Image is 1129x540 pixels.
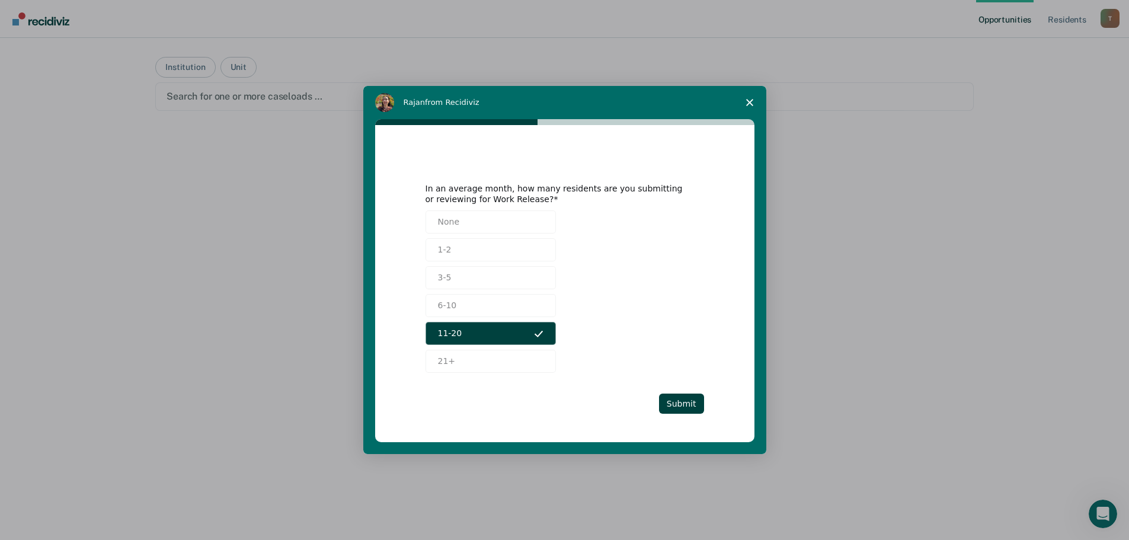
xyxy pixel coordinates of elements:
[438,355,456,368] span: 21+
[426,322,556,345] button: 11-20
[438,327,462,340] span: 11-20
[438,271,452,284] span: 3-5
[438,299,457,312] span: 6-10
[426,266,556,289] button: 3-5
[438,216,460,228] span: None
[426,294,556,317] button: 6-10
[404,98,426,107] span: Rajan
[426,238,556,261] button: 1-2
[659,394,704,414] button: Submit
[426,183,686,205] div: In an average month, how many residents are you submitting or reviewing for Work Release?
[426,210,556,234] button: None
[375,93,394,112] img: Profile image for Rajan
[425,98,479,107] span: from Recidiviz
[733,86,766,119] span: Close survey
[438,244,452,256] span: 1-2
[426,350,556,373] button: 21+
